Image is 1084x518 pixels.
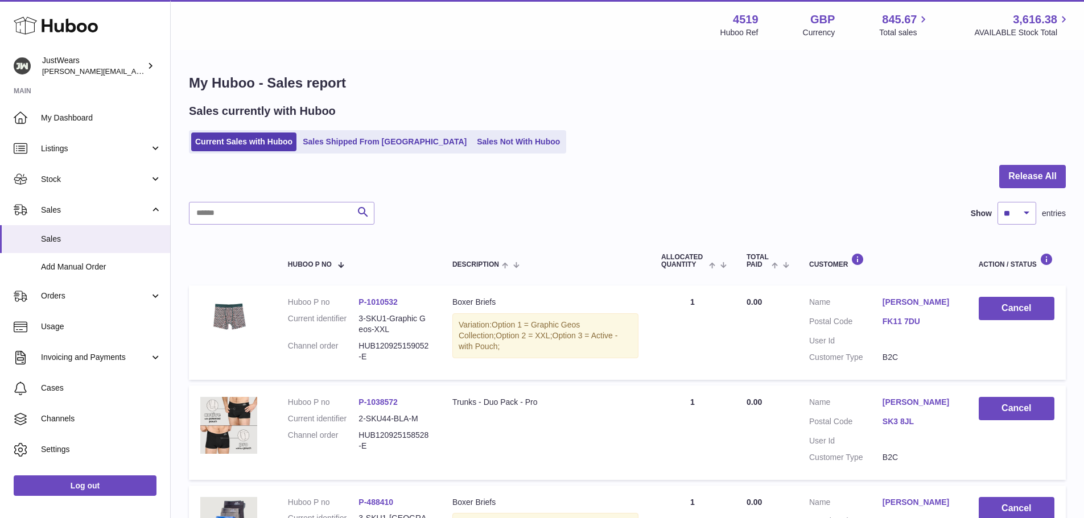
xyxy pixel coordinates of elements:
[883,416,956,427] a: SK3 8JL
[809,335,883,346] dt: User Id
[883,352,956,363] dd: B2C
[41,352,150,363] span: Invoicing and Payments
[452,497,638,508] div: Boxer Briefs
[747,498,762,507] span: 0.00
[288,341,359,362] dt: Channel order
[41,291,150,301] span: Orders
[883,316,956,327] a: FK11 7DU
[288,430,359,451] dt: Channel order
[459,320,580,340] span: Option 1 = Graphic Geos Collection;
[661,254,706,268] span: ALLOCATED Quantity
[809,416,883,430] dt: Postal Code
[41,174,150,185] span: Stock
[41,321,162,332] span: Usage
[288,297,359,308] dt: Huboo P no
[733,12,759,27] strong: 4519
[883,297,956,308] a: [PERSON_NAME]
[41,383,162,393] span: Cases
[189,103,336,119] h2: Sales currently with Huboo
[41,234,162,245] span: Sales
[358,498,393,507] a: P-488410
[809,316,883,330] dt: Postal Code
[14,57,31,74] img: josh@just-wears.com
[747,297,762,306] span: 0.00
[41,113,162,123] span: My Dashboard
[809,253,956,268] div: Customer
[974,12,1070,38] a: 3,616.38 AVAILABLE Stock Total
[879,27,930,38] span: Total sales
[41,143,150,154] span: Listings
[41,205,150,216] span: Sales
[358,413,430,424] dd: 2-SKU44-BLA-M
[971,208,992,219] label: Show
[288,497,359,508] dt: Huboo P no
[288,397,359,408] dt: Huboo P no
[288,261,332,268] span: Huboo P no
[809,397,883,411] dt: Name
[1013,12,1057,27] span: 3,616.38
[882,12,917,27] span: 845.67
[14,475,156,496] a: Log out
[1042,208,1066,219] span: entries
[979,397,1054,420] button: Cancel
[200,397,257,454] img: 1742642474.jpg
[879,12,930,38] a: 845.67 Total sales
[999,165,1066,188] button: Release All
[189,74,1066,92] h1: My Huboo - Sales report
[883,452,956,463] dd: B2C
[358,430,430,451] dd: HUB120925158528-E
[473,132,564,151] a: Sales Not With Huboo
[358,313,430,335] dd: 3-SKU1-Graphic Geos-XXL
[809,436,883,446] dt: User Id
[496,331,552,340] span: Option 2 = XXL;
[452,397,638,408] div: Trunks - Duo Pack - Pro
[974,27,1070,38] span: AVAILABLE Stock Total
[200,297,257,335] img: 45191726759531.JPG
[883,397,956,408] a: [PERSON_NAME]
[452,313,638,358] div: Variation:
[883,497,956,508] a: [PERSON_NAME]
[41,262,162,272] span: Add Manual Order
[452,261,499,268] span: Description
[650,386,735,480] td: 1
[358,297,398,306] a: P-1010532
[41,413,162,424] span: Channels
[979,253,1054,268] div: Action / Status
[299,132,471,151] a: Sales Shipped From [GEOGRAPHIC_DATA]
[747,254,769,268] span: Total paid
[288,413,359,424] dt: Current identifier
[809,297,883,310] dt: Name
[720,27,759,38] div: Huboo Ref
[358,397,398,407] a: P-1038572
[41,444,162,455] span: Settings
[358,341,430,362] dd: HUB120925159052-E
[42,67,228,76] span: [PERSON_NAME][EMAIL_ADDRESS][DOMAIN_NAME]
[288,313,359,335] dt: Current identifier
[803,27,835,38] div: Currency
[42,55,145,77] div: JustWears
[809,352,883,363] dt: Customer Type
[809,497,883,511] dt: Name
[979,297,1054,320] button: Cancel
[809,452,883,463] dt: Customer Type
[191,132,296,151] a: Current Sales with Huboo
[810,12,835,27] strong: GBP
[452,297,638,308] div: Boxer Briefs
[650,285,735,380] td: 1
[747,397,762,407] span: 0.00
